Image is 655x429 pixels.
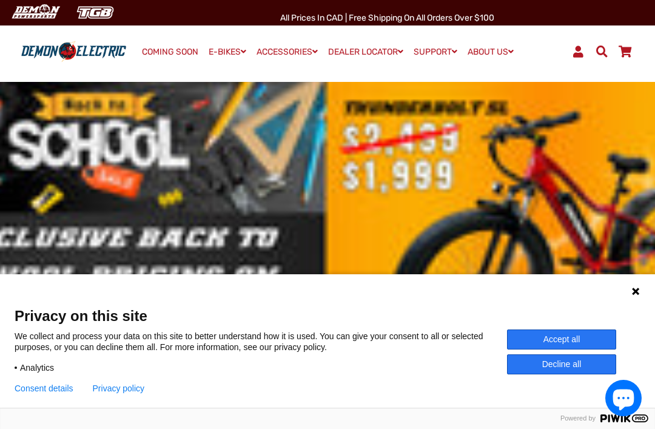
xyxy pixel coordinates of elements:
a: ACCESSORIES [252,43,322,61]
span: All Prices in CAD | Free shipping on all orders over $100 [280,13,494,23]
span: Analytics [20,362,54,373]
a: E-BIKES [204,43,250,61]
a: SUPPORT [409,43,462,61]
button: Decline all [507,354,616,374]
button: Consent details [15,383,73,393]
span: Privacy on this site [15,307,640,325]
img: TGB Canada [70,2,120,22]
a: Privacy policy [93,383,145,393]
a: DEALER LOCATOR [324,43,408,61]
span: Powered by [556,414,600,422]
inbox-online-store-chat: Shopify online store chat [602,380,645,419]
img: Demon Electric logo [18,41,129,62]
img: Demon Electric [6,2,64,22]
a: COMING SOON [138,44,203,61]
p: We collect and process your data on this site to better understand how it is used. You can give y... [15,331,507,353]
button: Accept all [507,329,616,350]
a: ABOUT US [463,43,518,61]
